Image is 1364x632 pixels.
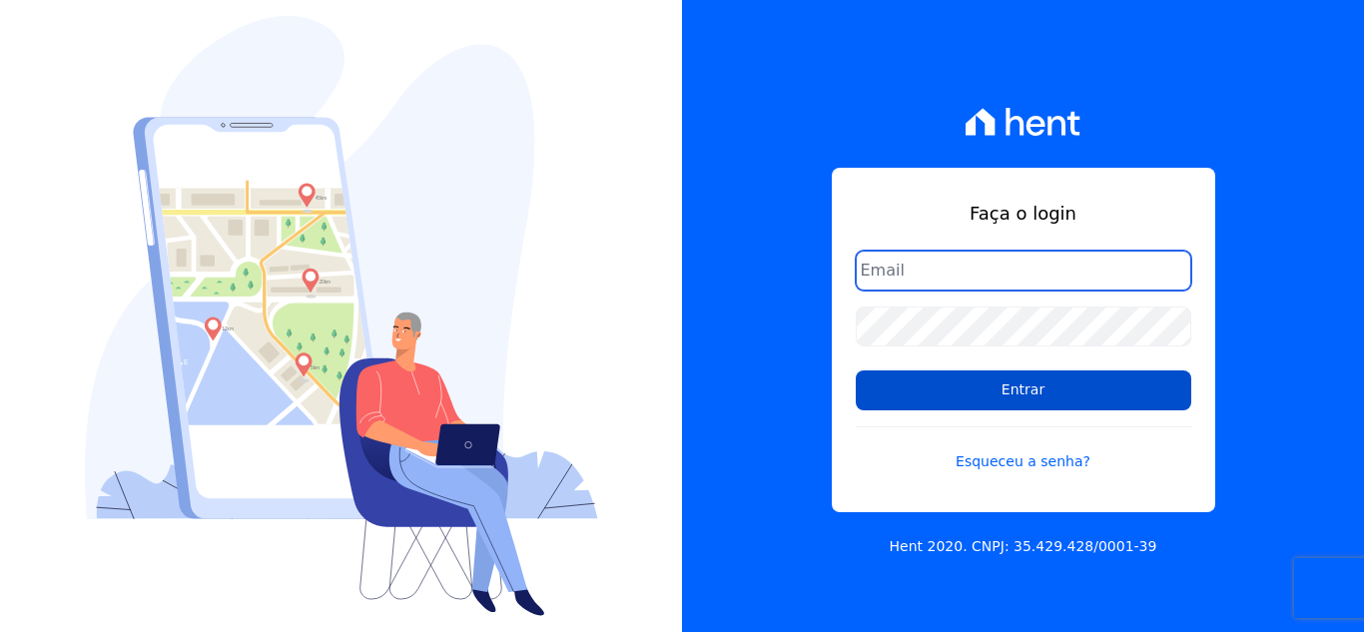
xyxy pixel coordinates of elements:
img: Login [85,16,598,616]
a: Esqueceu a senha? [856,426,1191,472]
p: Hent 2020. CNPJ: 35.429.428/0001-39 [890,536,1157,557]
input: Entrar [856,370,1191,410]
h1: Faça o login [856,200,1191,227]
input: Email [856,251,1191,291]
